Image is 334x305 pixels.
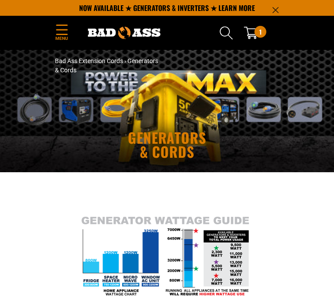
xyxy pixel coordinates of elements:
[55,35,68,42] span: Menu
[124,57,126,64] span: ›
[219,26,233,40] summary: Search
[55,131,279,159] h1: Generators & Cords
[55,57,279,75] nav: breadcrumbs
[55,23,68,43] summary: Menu
[88,27,160,39] img: Bad Ass Extension Cords
[55,57,123,64] a: Bad Ass Extension Cords
[259,26,261,38] span: 1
